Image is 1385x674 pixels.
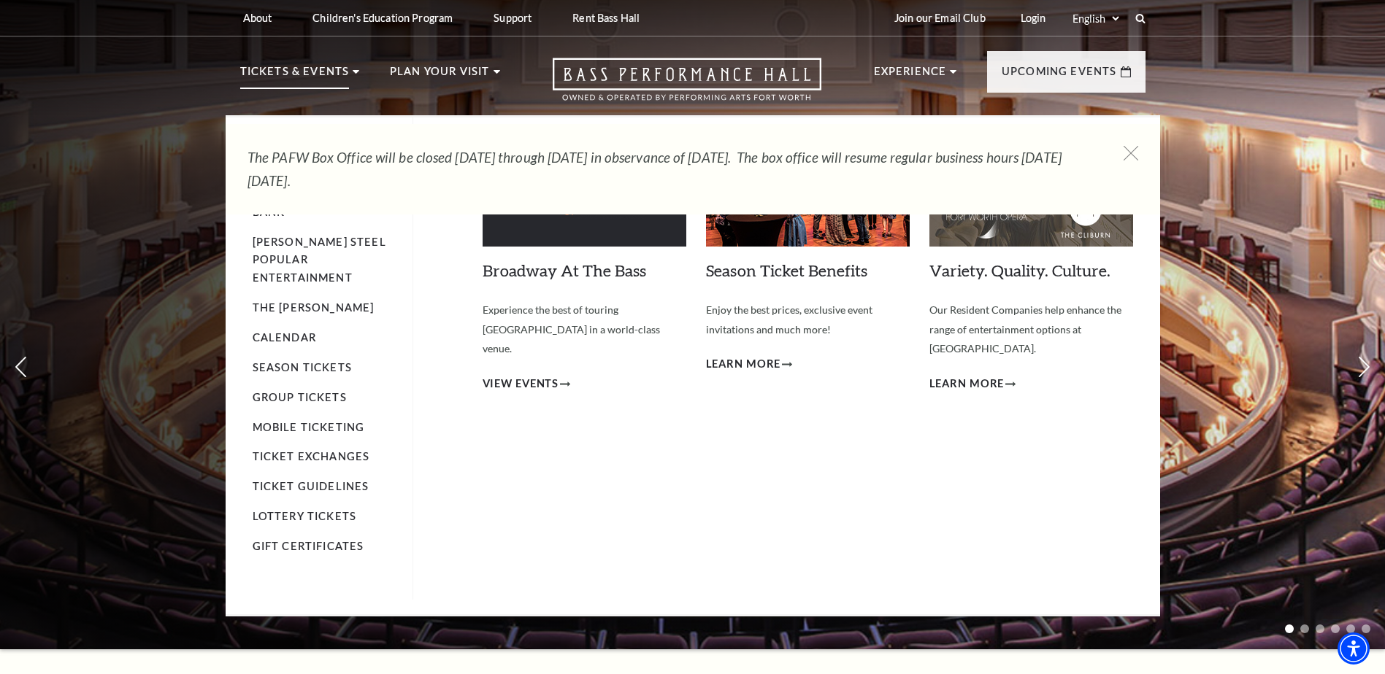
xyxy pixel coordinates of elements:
a: Mobile Ticketing [253,421,365,433]
div: Accessibility Menu [1338,632,1370,665]
a: Season Ticket Benefits [706,260,867,280]
a: Learn More Season Ticket Benefits [706,355,793,373]
p: Rent Bass Hall [572,12,640,24]
span: View Events [483,375,559,393]
a: Season Tickets [253,361,352,373]
p: Upcoming Events [1002,63,1117,89]
p: Tickets & Events [240,63,350,89]
p: Experience [874,63,947,89]
a: Learn More Variety. Quality. Culture. [929,375,1016,393]
a: Variety. Quality. Culture. [929,260,1110,280]
a: Gift Certificates [253,540,364,552]
p: Children's Education Program [312,12,453,24]
a: Lottery Tickets [253,510,357,522]
span: Learn More [929,375,1005,393]
a: The [PERSON_NAME] [253,301,375,314]
select: Select: [1070,12,1121,26]
p: Plan Your Visit [390,63,490,89]
a: Ticket Exchanges [253,450,370,462]
a: Ticket Guidelines [253,480,369,492]
a: Group Tickets [253,391,347,403]
a: Open this option [500,58,874,115]
p: About [243,12,272,24]
p: Enjoy the best prices, exclusive event invitations and much more! [706,301,910,339]
a: [PERSON_NAME] Steel Popular Entertainment [253,236,386,284]
span: Learn More [706,355,781,373]
a: Calendar [253,331,316,344]
a: Broadway At The Bass [483,260,646,280]
p: Support [494,12,532,24]
em: The PAFW Box Office will be closed [DATE] through [DATE] in observance of [DATE]. The box office ... [248,149,1062,189]
a: View Events [483,375,571,393]
p: Experience the best of touring [GEOGRAPHIC_DATA] in a world-class venue. [483,301,686,359]
p: Our Resident Companies help enhance the range of entertainment options at [GEOGRAPHIC_DATA]. [929,301,1133,359]
a: Broadway At The Bass presented by PNC Bank [253,169,396,218]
